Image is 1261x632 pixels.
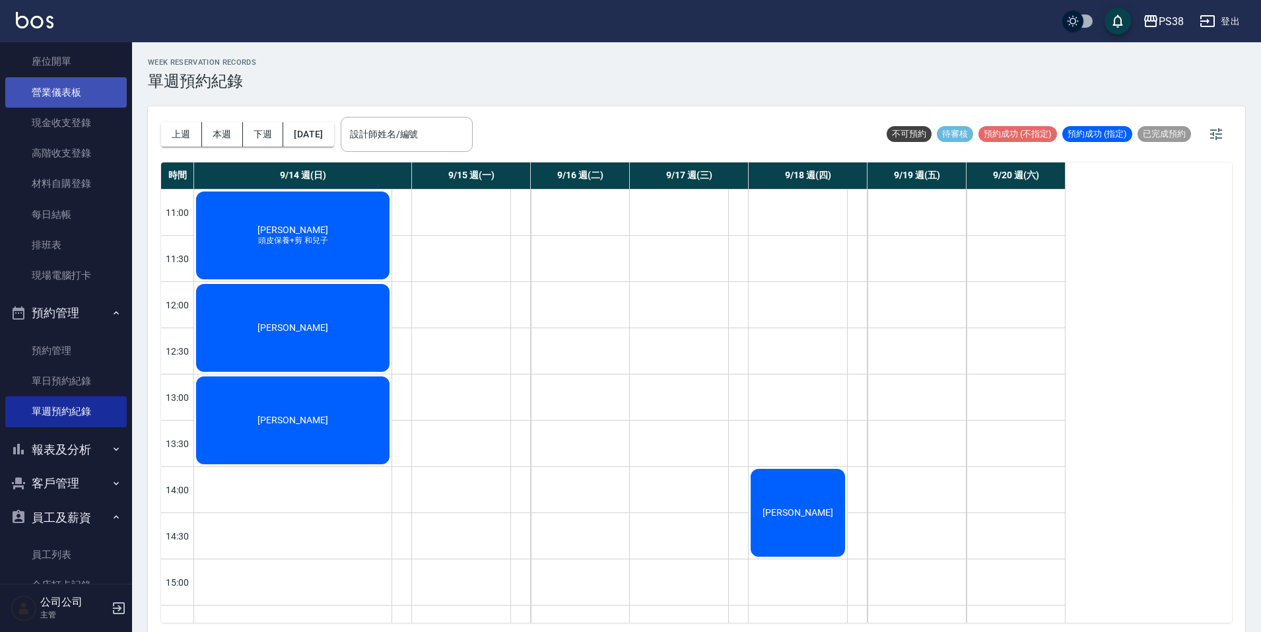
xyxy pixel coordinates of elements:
span: 預約成功 (不指定) [978,128,1057,140]
a: 座位開單 [5,46,127,77]
div: 14:00 [161,466,194,512]
h2: WEEK RESERVATION RECORDS [148,58,256,67]
a: 單日預約紀錄 [5,366,127,396]
div: 9/14 週(日) [194,162,412,189]
span: 預約成功 (指定) [1062,128,1132,140]
span: [PERSON_NAME] [255,225,331,235]
span: 不可預約 [887,128,932,140]
button: save [1105,8,1131,34]
button: 預約管理 [5,296,127,330]
a: 單週預約紀錄 [5,396,127,427]
a: 現場電腦打卡 [5,260,127,291]
div: 9/20 週(六) [967,162,1066,189]
img: Person [11,595,37,621]
span: [PERSON_NAME] [255,322,331,333]
div: PS38 [1159,13,1184,30]
div: 9/18 週(四) [749,162,868,189]
span: [PERSON_NAME] [255,415,331,425]
div: 14:30 [161,512,194,559]
button: 員工及薪資 [5,501,127,535]
span: 頭皮保養+剪 和兒子 [256,235,331,246]
a: 排班表 [5,230,127,260]
div: 11:00 [161,189,194,235]
img: Logo [16,12,53,28]
div: 9/17 週(三) [630,162,749,189]
a: 每日結帳 [5,199,127,230]
a: 高階收支登錄 [5,138,127,168]
button: PS38 [1138,8,1189,35]
div: 9/19 週(五) [868,162,967,189]
div: 11:30 [161,235,194,281]
a: 預約管理 [5,335,127,366]
a: 材料自購登錄 [5,168,127,199]
div: 13:30 [161,420,194,466]
h5: 公司公司 [40,596,108,609]
button: [DATE] [283,122,333,147]
span: [PERSON_NAME] [760,507,836,518]
div: 時間 [161,162,194,189]
p: 主管 [40,609,108,621]
a: 現金收支登錄 [5,108,127,138]
div: 9/15 週(一) [412,162,531,189]
div: 15:00 [161,559,194,605]
div: 12:30 [161,328,194,374]
button: 報表及分析 [5,433,127,467]
span: 已完成預約 [1138,128,1191,140]
button: 上週 [161,122,202,147]
a: 營業儀表板 [5,77,127,108]
span: 待審核 [937,128,973,140]
button: 登出 [1194,9,1245,34]
a: 員工列表 [5,540,127,570]
h3: 單週預約紀錄 [148,72,256,90]
button: 客戶管理 [5,466,127,501]
div: 13:00 [161,374,194,420]
div: 12:00 [161,281,194,328]
button: 下週 [243,122,284,147]
div: 9/16 週(二) [531,162,630,189]
a: 全店打卡記錄 [5,570,127,600]
button: 本週 [202,122,243,147]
